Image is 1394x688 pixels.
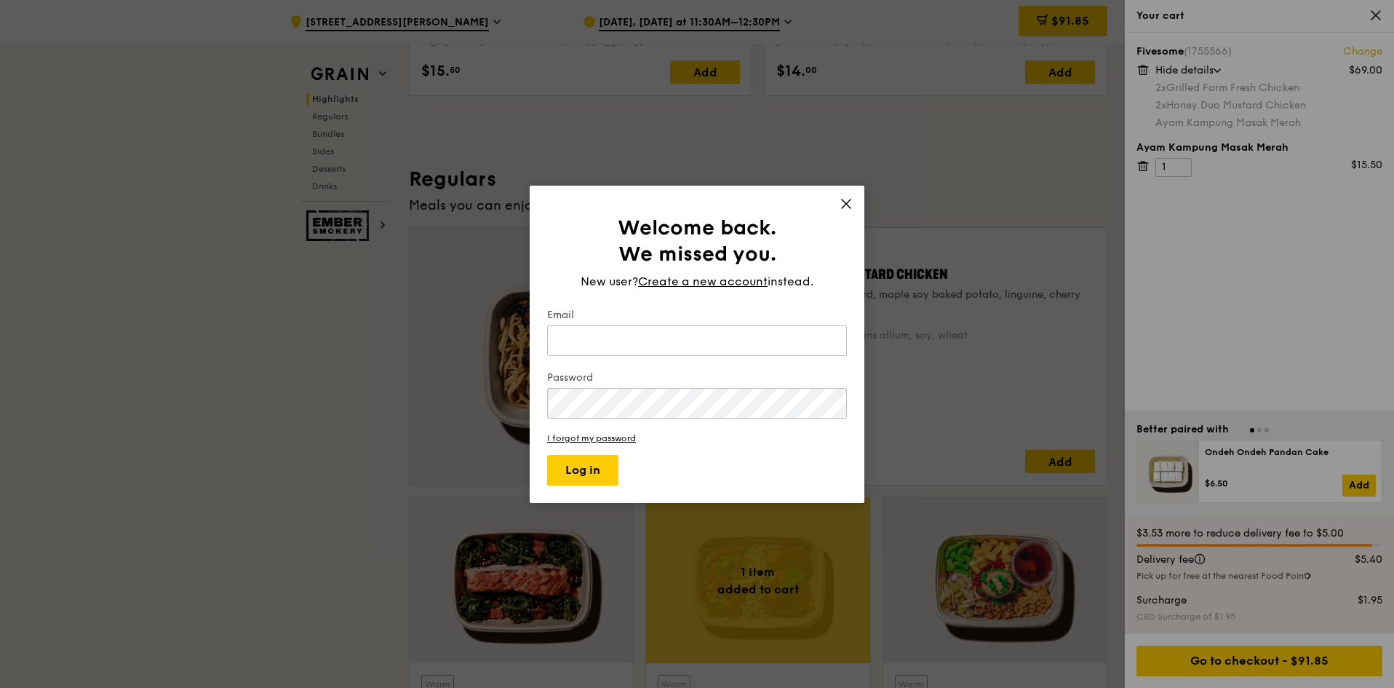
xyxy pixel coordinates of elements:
[638,273,768,290] span: Create a new account
[547,433,847,443] a: I forgot my password
[547,215,847,267] h1: Welcome back. We missed you.
[581,274,638,288] span: New user?
[547,371,847,385] label: Password
[547,308,847,323] label: Email
[547,455,618,486] button: Log in
[768,274,813,288] span: instead.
